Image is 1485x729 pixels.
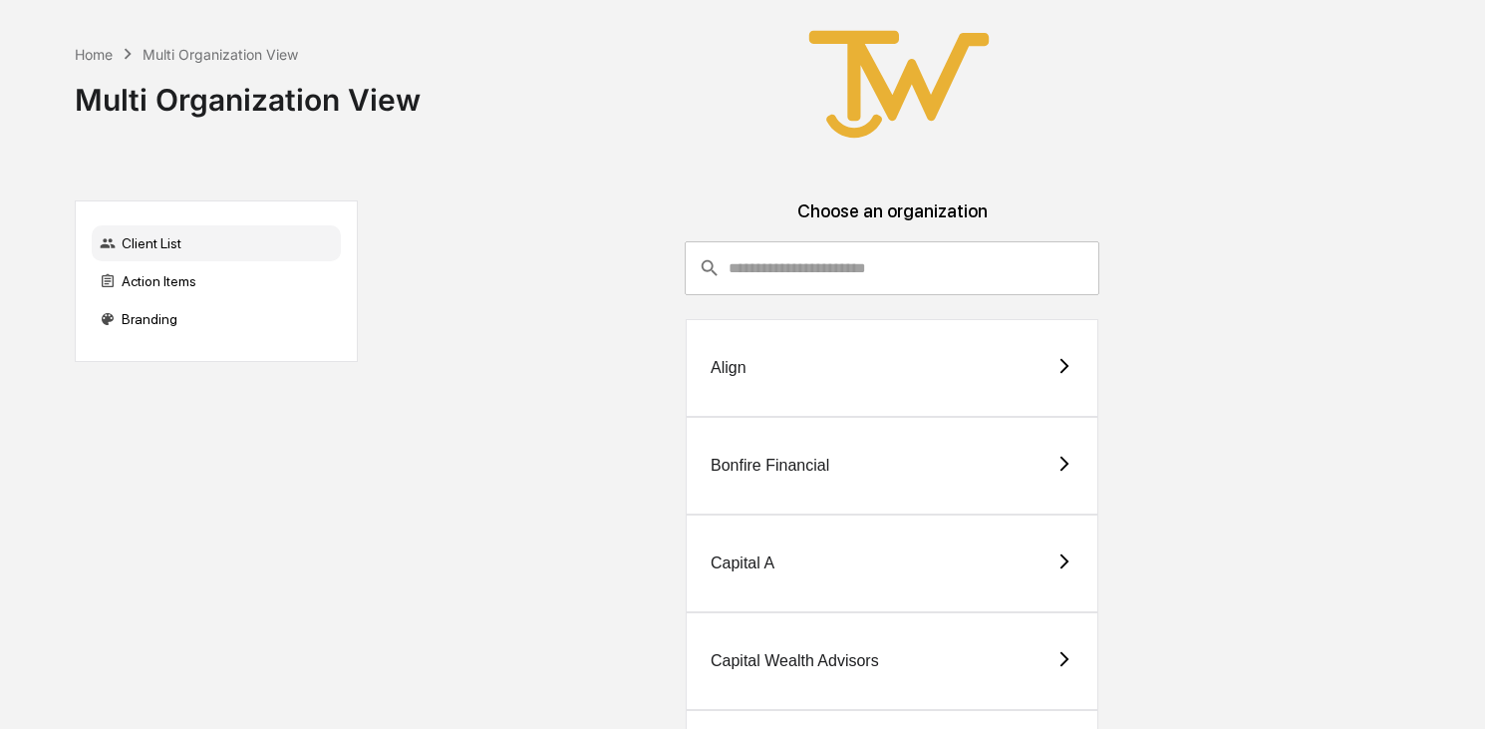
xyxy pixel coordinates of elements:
[685,241,1099,295] div: consultant-dashboard__filter-organizations-search-bar
[143,46,298,63] div: Multi Organization View
[799,16,999,153] img: True West
[711,457,829,475] div: Bonfire Financial
[374,200,1411,241] div: Choose an organization
[92,263,341,299] div: Action Items
[711,554,774,572] div: Capital A
[711,359,746,377] div: Align
[75,46,113,63] div: Home
[92,301,341,337] div: Branding
[92,225,341,261] div: Client List
[75,66,421,118] div: Multi Organization View
[711,652,879,670] div: Capital Wealth Advisors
